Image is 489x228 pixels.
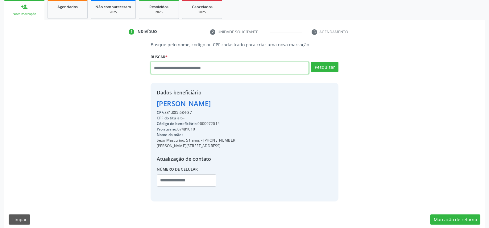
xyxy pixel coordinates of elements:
[157,143,236,149] div: [PERSON_NAME][STREET_ADDRESS]
[9,214,30,225] button: Limpar
[157,132,183,137] span: Nome da mãe:
[151,52,168,62] label: Buscar
[136,29,157,35] div: Indivíduo
[157,115,236,121] div: --
[157,121,197,126] span: Código do beneficiário:
[311,62,338,72] button: Pesquisar
[157,126,236,132] div: 07481010
[143,10,174,15] div: 2025
[157,110,236,115] div: 831.885.684-87
[430,214,480,225] button: Marcação de retorno
[57,4,78,10] span: Agendados
[157,138,236,143] div: Sexo Masculino, 51 anos - [PHONE_NUMBER]
[95,4,131,10] span: Não compareceram
[21,3,28,10] div: person_add
[157,155,236,163] div: Atualização de contato
[157,126,177,132] span: Prontuário:
[157,121,236,126] div: 9000972014
[149,4,168,10] span: Resolvidos
[129,29,134,35] div: 1
[151,41,338,48] p: Busque pelo nome, código ou CPF cadastrado para criar uma nova marcação.
[157,132,236,138] div: --
[157,89,236,96] div: Dados beneficiário
[192,4,213,10] span: Cancelados
[157,110,164,115] span: CPF:
[9,12,40,16] div: Nova marcação
[157,98,236,109] div: [PERSON_NAME]
[157,165,198,174] label: Número de celular
[95,10,131,15] div: 2025
[157,115,182,121] span: CPF do titular:
[187,10,218,15] div: 2025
